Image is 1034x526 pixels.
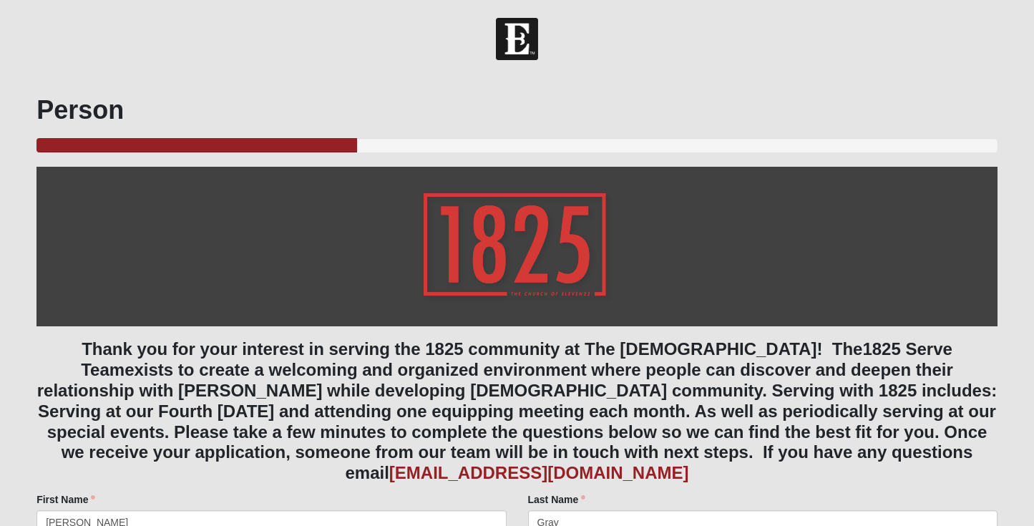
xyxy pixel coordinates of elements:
[397,167,638,326] img: GetImage.ashx
[528,492,586,507] label: Last Name
[36,94,998,125] h1: Person
[81,339,952,379] b: 1825 Serve Team
[36,492,95,507] label: First Name
[36,339,998,484] h3: Thank you for your interest in serving the 1825 community at The [DEMOGRAPHIC_DATA]! The exists t...
[389,463,689,482] a: [EMAIL_ADDRESS][DOMAIN_NAME]
[496,18,538,60] img: Church of Eleven22 Logo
